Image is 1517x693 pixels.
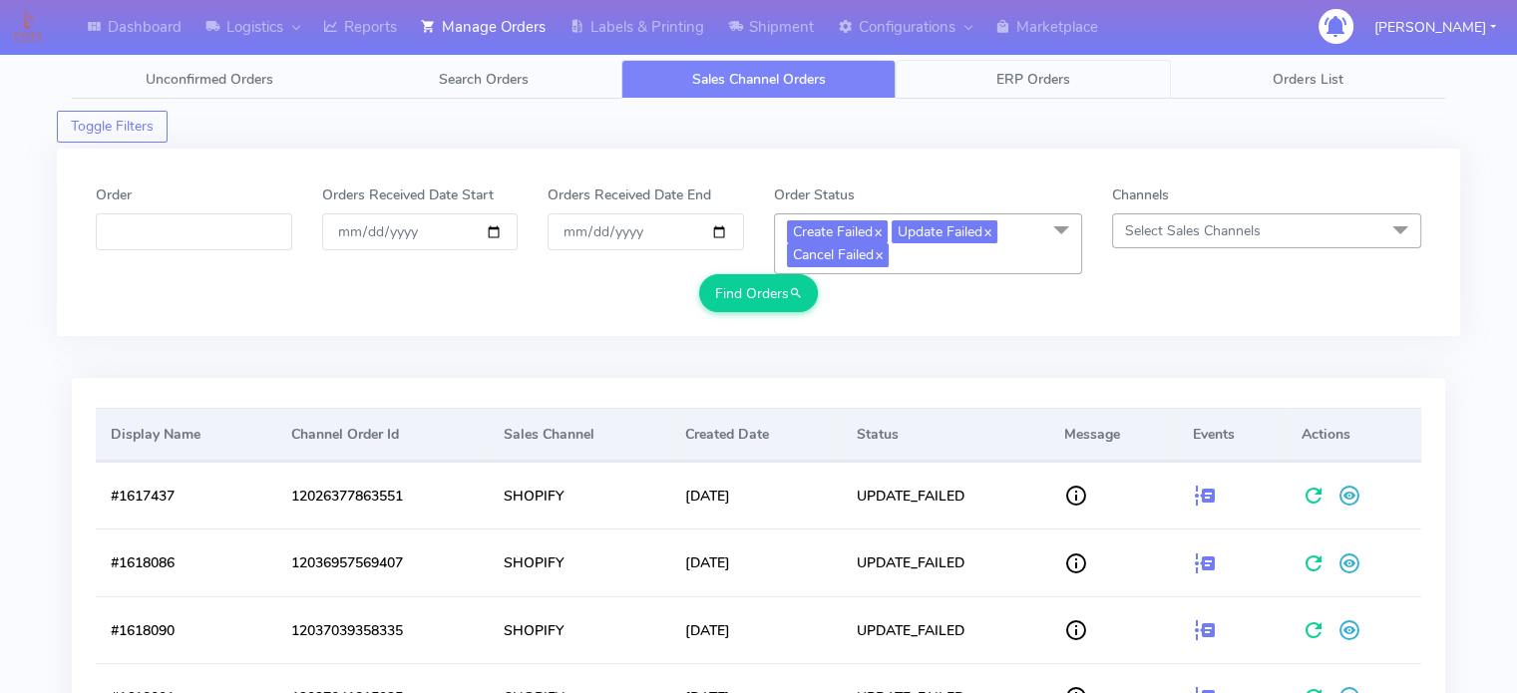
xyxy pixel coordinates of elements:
label: Order Status [774,184,855,205]
span: Sales Channel Orders [692,70,826,89]
label: Order [96,184,132,205]
th: Channel Order Id [276,408,490,462]
th: Actions [1286,408,1421,462]
td: UPDATE_FAILED [842,462,1049,528]
span: Select Sales Channels [1125,221,1261,240]
td: [DATE] [670,596,842,663]
button: Toggle Filters [57,111,168,143]
label: Orders Received Date End [548,184,711,205]
td: #1617437 [96,462,276,528]
label: Orders Received Date Start [322,184,494,205]
a: x [874,243,883,264]
span: Cancel Failed [787,243,889,266]
span: Update Failed [892,220,997,243]
th: Message [1048,408,1178,462]
span: ERP Orders [996,70,1070,89]
span: Unconfirmed Orders [146,70,273,89]
th: Status [842,408,1049,462]
td: 12026377863551 [276,462,490,528]
td: [DATE] [670,528,842,595]
button: [PERSON_NAME] [1359,7,1511,48]
td: 12036957569407 [276,528,490,595]
a: x [873,220,882,241]
td: SHOPIFY [489,462,670,528]
a: x [982,220,991,241]
td: UPDATE_FAILED [842,596,1049,663]
span: Create Failed [787,220,888,243]
ul: Tabs [72,60,1445,99]
th: Sales Channel [489,408,670,462]
td: [DATE] [670,462,842,528]
td: 12037039358335 [276,596,490,663]
th: Events [1178,408,1287,462]
td: SHOPIFY [489,596,670,663]
th: Created Date [670,408,842,462]
td: SHOPIFY [489,528,670,595]
td: UPDATE_FAILED [842,528,1049,595]
label: Channels [1112,184,1169,205]
button: Find Orders [699,274,818,311]
span: Orders List [1273,70,1342,89]
td: #1618086 [96,528,276,595]
td: #1618090 [96,596,276,663]
th: Display Name [96,408,276,462]
span: Search Orders [439,70,529,89]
